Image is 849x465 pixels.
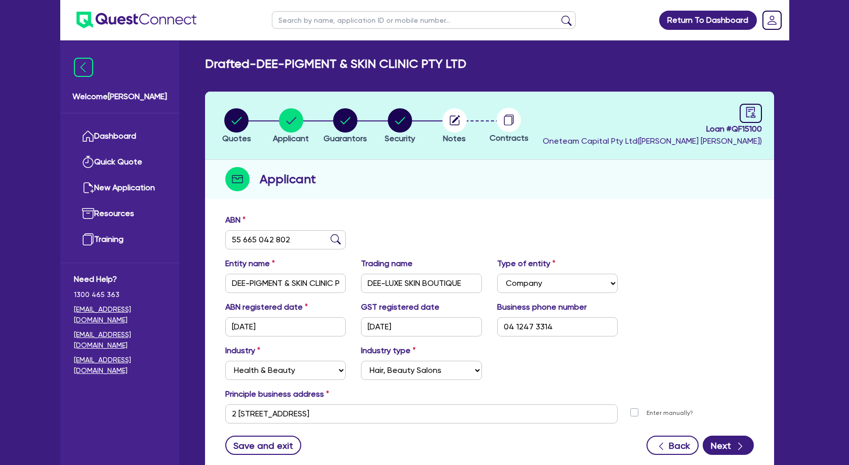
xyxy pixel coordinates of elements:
a: [EMAIL_ADDRESS][DOMAIN_NAME] [74,304,166,325]
input: Search by name, application ID or mobile number... [272,11,576,29]
label: Type of entity [497,258,555,270]
a: [EMAIL_ADDRESS][DOMAIN_NAME] [74,355,166,376]
span: 1300 465 363 [74,289,166,300]
span: Contracts [490,133,529,143]
input: DD / MM / YYYY [225,317,346,336]
a: [EMAIL_ADDRESS][DOMAIN_NAME] [74,329,166,351]
label: Principle business address [225,388,329,400]
span: Applicant [273,134,309,143]
img: icon-menu-close [74,58,93,77]
a: Training [74,227,166,252]
label: Enter manually? [646,408,693,418]
span: Guarantors [324,134,367,143]
span: Quotes [222,134,251,143]
button: Quotes [222,108,252,145]
label: Entity name [225,258,275,270]
a: Dropdown toggle [759,7,785,33]
label: Industry type [361,345,416,357]
button: Back [646,436,699,455]
span: Notes [443,134,466,143]
img: new-application [82,182,94,194]
a: audit [740,104,762,123]
label: GST registered date [361,301,439,313]
span: Loan # QF15100 [543,123,762,135]
img: training [82,233,94,245]
button: Guarantors [323,108,368,145]
button: Next [703,436,754,455]
a: Return To Dashboard [659,11,757,30]
button: Security [384,108,416,145]
button: Notes [442,108,467,145]
a: Quick Quote [74,149,166,175]
img: quick-quote [82,156,94,168]
a: Resources [74,201,166,227]
h2: Applicant [260,170,316,188]
label: Trading name [361,258,413,270]
span: Welcome [PERSON_NAME] [72,91,167,103]
label: ABN registered date [225,301,308,313]
a: New Application [74,175,166,201]
a: Dashboard [74,123,166,149]
span: Need Help? [74,273,166,285]
label: Industry [225,345,260,357]
span: Oneteam Capital Pty Ltd ( [PERSON_NAME] [PERSON_NAME] ) [543,136,762,146]
img: abn-lookup icon [331,234,341,244]
img: resources [82,207,94,220]
button: Applicant [272,108,309,145]
button: Save and exit [225,436,302,455]
img: quest-connect-logo-blue [76,12,196,28]
input: DD / MM / YYYY [361,317,482,336]
label: ABN [225,214,246,226]
span: audit [745,107,756,118]
span: Security [385,134,415,143]
label: Business phone number [497,301,587,313]
h2: Drafted - DEE-PIGMENT & SKIN CLINIC PTY LTD [205,57,466,71]
img: step-icon [225,167,250,191]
